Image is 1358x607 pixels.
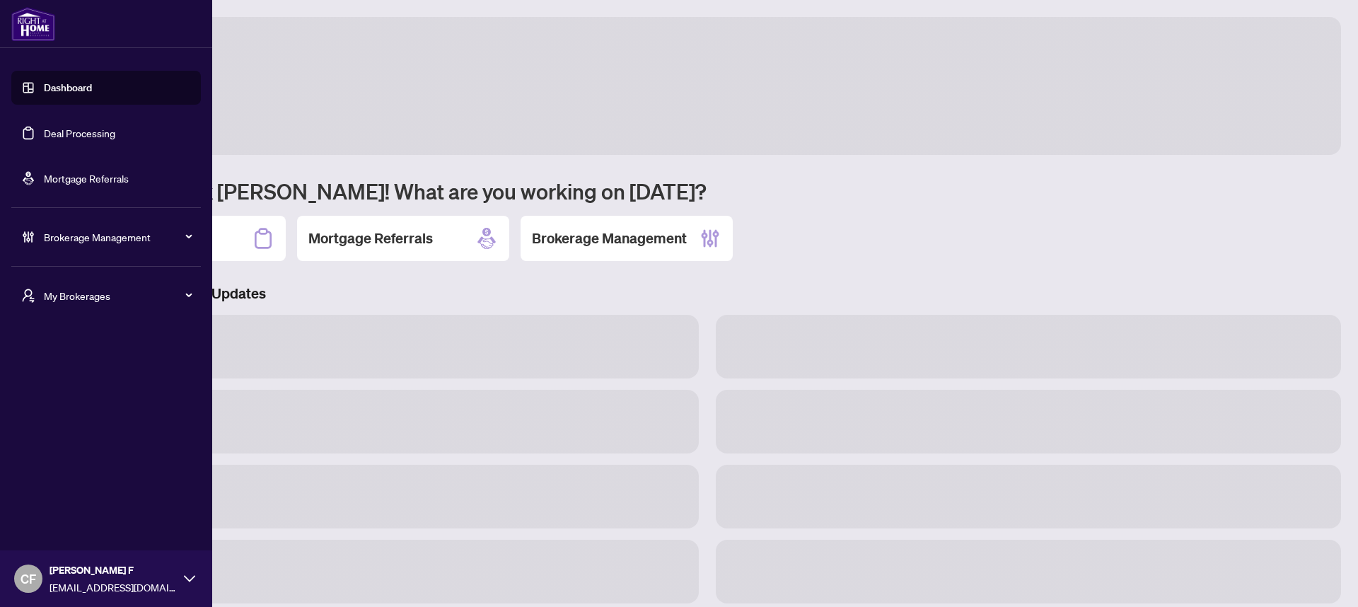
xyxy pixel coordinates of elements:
[44,81,92,94] a: Dashboard
[44,229,191,245] span: Brokerage Management
[44,172,129,185] a: Mortgage Referrals
[532,229,687,248] h2: Brokerage Management
[74,178,1341,204] h1: Welcome back [PERSON_NAME]! What are you working on [DATE]?
[21,289,35,303] span: user-switch
[21,569,36,589] span: CF
[11,7,55,41] img: logo
[74,284,1341,303] h3: Brokerage & Industry Updates
[44,127,115,139] a: Deal Processing
[50,562,177,578] span: [PERSON_NAME] F
[50,579,177,595] span: [EMAIL_ADDRESS][DOMAIN_NAME]
[44,288,191,303] span: My Brokerages
[308,229,433,248] h2: Mortgage Referrals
